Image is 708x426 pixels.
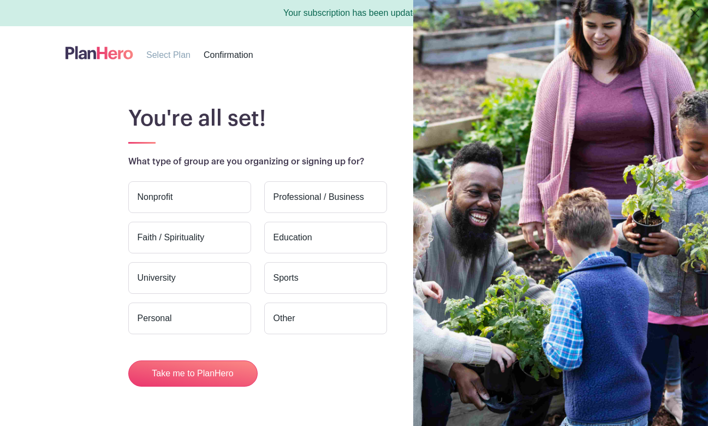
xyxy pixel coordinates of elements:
[128,262,251,294] label: University
[146,50,191,60] span: Select Plan
[128,360,258,387] button: Take me to PlanHero
[128,105,646,132] h1: You're all set!
[264,303,387,334] label: Other
[128,181,251,213] label: Nonprofit
[264,181,387,213] label: Professional / Business
[66,44,133,62] img: logo-507f7623f17ff9eddc593b1ce0a138ce2505c220e1c5a4e2b4648c50719b7d32.svg
[264,222,387,253] label: Education
[204,50,253,60] span: Confirmation
[128,222,251,253] label: Faith / Spirituality
[264,262,387,294] label: Sports
[128,155,646,168] p: What type of group are you organizing or signing up for?
[128,303,251,334] label: Personal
